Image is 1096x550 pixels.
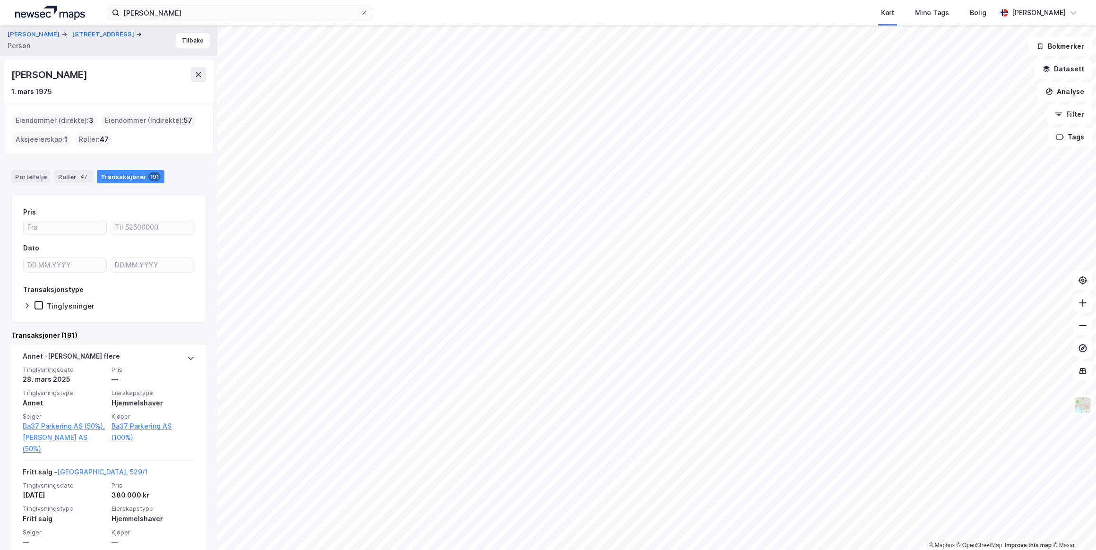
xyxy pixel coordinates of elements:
div: Bolig [970,7,986,18]
div: Annet [23,397,106,409]
a: Improve this map [1005,542,1052,549]
div: [DATE] [23,490,106,501]
a: Ba37 Parkering AS (100%) [111,421,195,443]
span: Eierskapstype [111,389,195,397]
div: Pris [23,206,36,218]
div: 191 [148,172,161,181]
div: 1. mars 1975 [11,86,52,97]
div: Dato [23,242,39,254]
span: 47 [100,134,109,145]
div: 28. mars 2025 [23,374,106,385]
span: Selger [23,412,106,421]
div: 47 [78,172,89,181]
div: Roller [54,170,93,183]
span: Tinglysningsdato [23,481,106,490]
div: Tinglysninger [47,301,94,310]
button: [PERSON_NAME] [8,30,61,39]
input: DD.MM.YYYY [111,258,194,272]
a: Mapbox [929,542,955,549]
div: — [111,374,195,385]
button: [STREET_ADDRESS] [72,30,136,39]
div: Kontrollprogram for chat [1049,505,1096,550]
div: [PERSON_NAME] [11,67,89,82]
div: [PERSON_NAME] [1012,7,1066,18]
div: Annet - [PERSON_NAME] flere [23,351,120,366]
button: Tags [1048,128,1092,146]
img: logo.a4113a55bc3d86da70a041830d287a7e.svg [15,6,85,20]
button: Filter [1047,105,1092,124]
a: Ba37 Parkering AS (50%), [23,421,106,432]
input: Fra [24,220,106,234]
div: Roller : [75,132,112,147]
div: Portefølje [11,170,51,183]
a: [GEOGRAPHIC_DATA], 529/1 [57,468,147,476]
a: OpenStreetMap [957,542,1002,549]
div: — [23,536,106,548]
span: Kjøper [111,412,195,421]
span: Eierskapstype [111,505,195,513]
button: Analyse [1037,82,1092,101]
img: Z [1074,396,1092,414]
button: Bokmerker [1028,37,1092,56]
input: Til 52500000 [111,220,194,234]
input: Søk på adresse, matrikkel, gårdeiere, leietakere eller personer [120,6,360,20]
span: 3 [89,115,94,126]
div: Transaksjoner [97,170,164,183]
div: Fritt salg - [23,466,147,481]
span: Tinglysningstype [23,389,106,397]
div: Eiendommer (direkte) : [12,113,97,128]
div: Aksjeeierskap : [12,132,71,147]
span: Kjøper [111,528,195,536]
span: Tinglysningsdato [23,366,106,374]
span: Selger [23,528,106,536]
div: — [111,536,195,548]
span: 1 [64,134,68,145]
div: Hjemmelshaver [111,397,195,409]
span: Pris [111,481,195,490]
div: Mine Tags [915,7,949,18]
div: Person [8,40,30,52]
div: Fritt salg [23,513,106,524]
div: Hjemmelshaver [111,513,195,524]
button: Datasett [1035,60,1092,78]
div: Transaksjonstype [23,284,84,295]
input: DD.MM.YYYY [24,258,106,272]
div: Kart [881,7,894,18]
span: 57 [184,115,192,126]
button: Tilbake [176,33,210,48]
a: [PERSON_NAME] AS (50%) [23,432,106,455]
div: Transaksjoner (191) [11,330,206,341]
div: 380 000 kr [111,490,195,501]
span: Tinglysningstype [23,505,106,513]
span: Pris [111,366,195,374]
div: Eiendommer (Indirekte) : [101,113,196,128]
iframe: Chat Widget [1049,505,1096,550]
